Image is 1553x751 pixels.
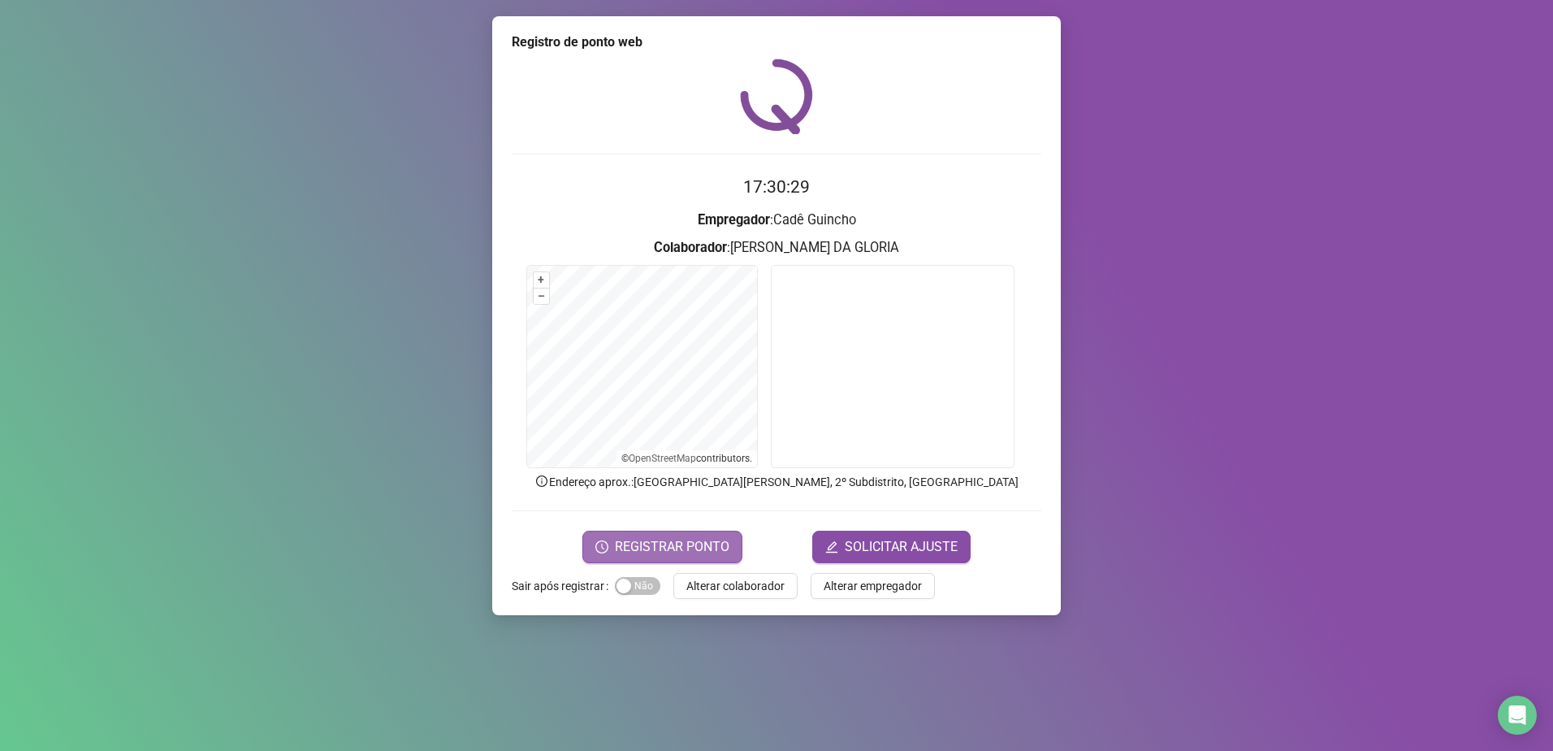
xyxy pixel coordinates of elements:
[512,210,1041,231] h3: : Cadê Guincho
[673,573,798,599] button: Alterar colaborador
[1498,696,1537,735] div: Open Intercom Messenger
[825,540,838,553] span: edit
[811,573,935,599] button: Alterar empregador
[812,531,971,563] button: editSOLICITAR AJUSTE
[534,289,549,304] button: –
[595,540,608,553] span: clock-circle
[615,537,729,557] span: REGISTRAR PONTO
[512,33,1041,52] div: Registro de ponto web
[654,240,727,255] strong: Colaborador
[512,237,1041,258] h3: : [PERSON_NAME] DA GLORIA
[621,453,752,464] li: © contributors.
[534,272,549,288] button: +
[698,212,770,228] strong: Empregador
[582,531,742,563] button: REGISTRAR PONTO
[740,59,813,134] img: QRPoint
[512,573,615,599] label: Sair após registrar
[629,453,696,464] a: OpenStreetMap
[534,474,549,488] span: info-circle
[743,177,810,197] time: 17:30:29
[512,473,1041,491] p: Endereço aprox. : [GEOGRAPHIC_DATA][PERSON_NAME], 2º Subdistrito, [GEOGRAPHIC_DATA]
[845,537,958,557] span: SOLICITAR AJUSTE
[686,577,785,595] span: Alterar colaborador
[824,577,922,595] span: Alterar empregador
